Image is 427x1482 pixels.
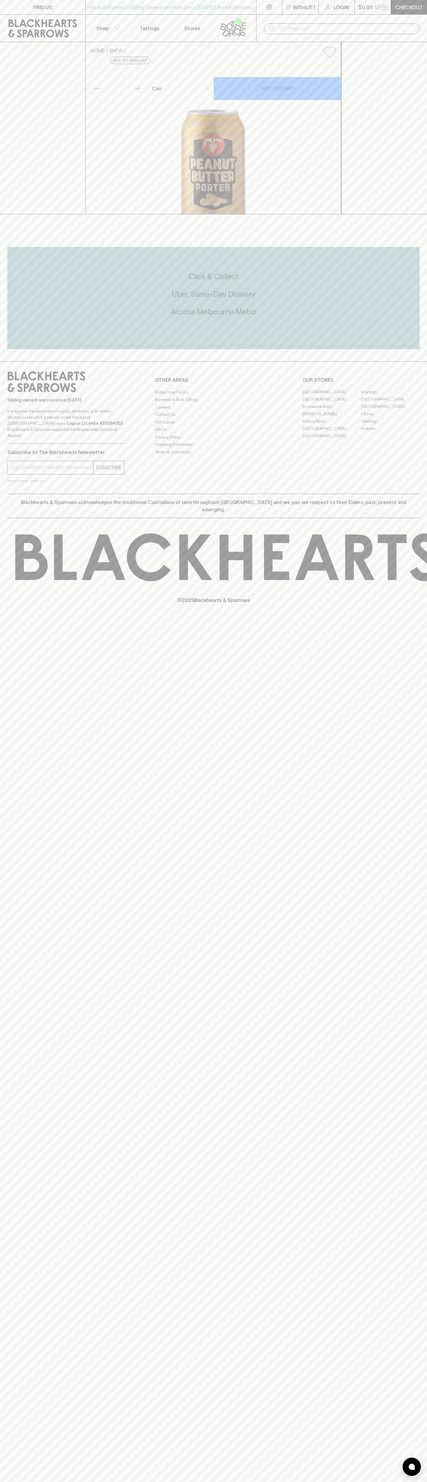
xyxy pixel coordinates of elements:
p: ADD TO CART [261,85,294,92]
p: 0 [383,5,385,9]
p: Sibling owned and run since [DATE] [7,397,125,403]
p: Login [334,4,349,11]
p: Checkout [395,4,423,11]
p: Subscribe to The Blackhearts Newsletter [7,449,125,456]
a: Prahran [361,425,420,432]
a: Fitzroy [361,410,420,418]
p: FIND US [33,4,52,11]
input: Try "Pinot noir" [278,24,415,34]
a: [GEOGRAPHIC_DATA] [302,432,361,440]
a: SHOP [109,48,122,53]
button: SUBSCRIBE [94,461,124,474]
h5: Across Melbourne Metro [7,307,420,317]
p: Stores [184,25,200,32]
a: Shipping Information [155,441,272,448]
img: bubble-icon [409,1464,415,1470]
a: [GEOGRAPHIC_DATA] [302,425,361,432]
h5: Click & Collect [7,271,420,281]
p: We will never spam you [7,478,125,484]
img: 70938.png [86,63,341,214]
a: [GEOGRAPHIC_DATA] [361,403,420,410]
button: Shop [86,15,128,42]
p: Tastings [140,25,159,32]
p: Shop [96,25,109,32]
a: [GEOGRAPHIC_DATA] [302,396,361,403]
a: Bottle Drop FAQ's [155,388,272,396]
div: Call to action block [7,247,420,349]
a: [GEOGRAPHIC_DATA] [361,396,420,403]
p: $0.00 [358,4,373,11]
strong: Liquor License #32064953 [67,421,123,426]
a: Gift Cards [155,418,272,426]
a: Brunswick West [302,403,361,410]
a: [PERSON_NAME] [302,410,361,418]
button: ADD TO CART [214,77,341,100]
button: Add to wishlist [110,57,150,64]
a: Terms & Conditions [155,448,272,456]
a: Stores [171,15,214,42]
p: Blackhearts & Sparrows acknowledges the traditional Custodians of land throughout [GEOGRAPHIC_DAT... [12,499,415,513]
a: Tastings [128,15,171,42]
a: Braddon [361,388,420,396]
p: Can [152,85,161,92]
button: Add to wishlist [322,45,338,60]
div: Can [150,82,213,95]
a: Contact Us [155,411,272,418]
a: HOME [91,48,105,53]
p: OTHER AREAS [155,376,272,384]
h5: Uber Same-Day Delivery [7,289,420,299]
p: Wishlist [293,4,316,11]
p: It is against the law to sell or supply alcohol to, or to obtain alcohol on behalf of a person un... [7,408,125,439]
a: Geelong [361,418,420,425]
p: SUBSCRIBE [96,464,122,471]
p: OUR STORES [302,376,420,384]
a: [GEOGRAPHIC_DATA] [302,388,361,396]
a: Privacy Policy [155,433,272,441]
a: Business & Bulk Gifting [155,396,272,403]
a: FAQ's [155,426,272,433]
a: Fitzroy North [302,418,361,425]
a: Careers [155,403,272,411]
input: e.g. jane@blackheartsandsparrows.com.au [12,463,93,472]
